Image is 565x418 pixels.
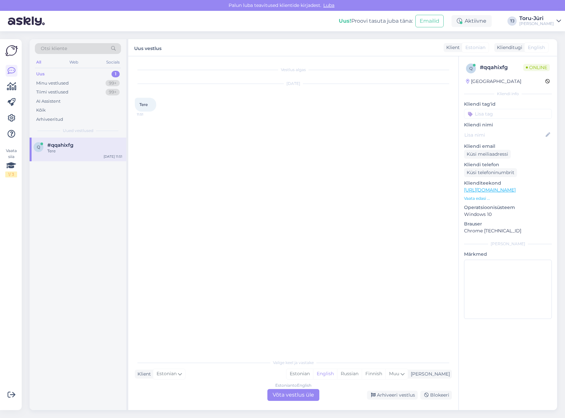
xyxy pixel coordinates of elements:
[465,44,485,51] span: Estonian
[36,116,63,123] div: Arhiveeritud
[105,58,121,66] div: Socials
[464,187,516,193] a: [URL][DOMAIN_NAME]
[464,121,552,128] p: Kliendi nimi
[464,204,552,211] p: Operatsioonisüsteem
[444,44,460,51] div: Klient
[464,227,552,234] p: Chrome [TECHNICAL_ID]
[5,171,17,177] div: 1 / 3
[464,251,552,258] p: Märkmed
[480,64,523,71] div: # qqahixfg
[275,382,311,388] div: Estonian to English
[104,154,122,159] div: [DATE] 11:51
[494,44,522,51] div: Klienditugi
[464,131,544,139] input: Lisa nimi
[36,107,46,114] div: Kõik
[464,211,552,218] p: Windows 10
[464,180,552,187] p: Klienditeekond
[286,369,313,379] div: Estonian
[36,80,69,87] div: Minu vestlused
[41,45,67,52] span: Otsi kliente
[464,150,511,159] div: Küsi meiliaadressi
[135,67,452,73] div: Vestlus algas
[464,168,517,177] div: Küsi telefoninumbrit
[135,371,151,378] div: Klient
[313,369,337,379] div: English
[519,16,561,26] a: Toru-Jüri[PERSON_NAME]
[157,370,177,378] span: Estonian
[519,16,554,21] div: Toru-Jüri
[452,15,492,27] div: Aktiivne
[367,391,418,400] div: Arhiveeri vestlus
[464,109,552,119] input: Lisa tag
[37,144,40,149] span: q
[5,44,18,57] img: Askly Logo
[111,71,120,77] div: 1
[134,43,161,52] label: Uus vestlus
[135,360,452,366] div: Valige keel ja vastake
[469,66,473,71] span: q
[464,101,552,108] p: Kliendi tag'id
[389,371,399,377] span: Muu
[321,2,336,8] span: Luba
[464,241,552,247] div: [PERSON_NAME]
[135,81,452,87] div: [DATE]
[464,221,552,227] p: Brauser
[464,196,552,201] p: Vaata edasi ...
[36,71,45,77] div: Uus
[339,18,351,24] b: Uus!
[528,44,545,51] span: English
[68,58,80,66] div: Web
[47,148,122,154] div: Tere
[415,15,444,27] button: Emailid
[106,89,120,95] div: 99+
[63,128,93,134] span: Uued vestlused
[523,64,550,71] span: Online
[139,102,148,107] span: Tere
[5,148,17,177] div: Vaata siia
[507,16,517,26] div: TJ
[36,89,68,95] div: Tiimi vestlused
[464,143,552,150] p: Kliendi email
[339,17,413,25] div: Proovi tasuta juba täna:
[36,98,61,105] div: AI Assistent
[337,369,362,379] div: Russian
[106,80,120,87] div: 99+
[267,389,319,401] div: Võta vestlus üle
[464,91,552,97] div: Kliendi info
[466,78,521,85] div: [GEOGRAPHIC_DATA]
[35,58,42,66] div: All
[420,391,452,400] div: Blokeeri
[408,371,450,378] div: [PERSON_NAME]
[47,142,73,148] span: #qqahixfg
[362,369,385,379] div: Finnish
[137,112,161,117] span: 11:51
[464,161,552,168] p: Kliendi telefon
[519,21,554,26] div: [PERSON_NAME]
